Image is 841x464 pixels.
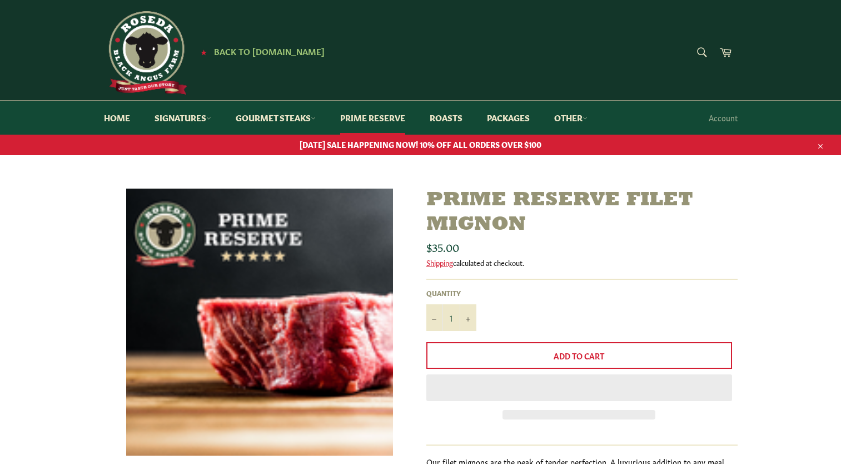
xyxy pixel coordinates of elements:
a: Gourmet Steaks [225,101,327,135]
label: Quantity [426,288,476,298]
img: Roseda Beef [104,11,187,95]
button: Increase item quantity by one [460,304,476,331]
img: Prime Reserve Filet Mignon [126,189,393,456]
a: Shipping [426,257,453,268]
span: Add to Cart [554,350,604,361]
a: Account [703,101,743,134]
span: Back to [DOMAIN_NAME] [214,45,325,57]
button: Reduce item quantity by one [426,304,443,331]
span: $35.00 [426,239,459,254]
a: Other [543,101,599,135]
a: Prime Reserve [329,101,416,135]
a: Home [93,101,141,135]
div: calculated at checkout. [426,258,738,268]
a: ★ Back to [DOMAIN_NAME] [195,47,325,56]
a: Signatures [143,101,222,135]
button: Add to Cart [426,342,732,369]
h1: Prime Reserve Filet Mignon [426,189,738,236]
span: ★ [201,47,207,56]
a: Packages [476,101,541,135]
a: Roasts [419,101,474,135]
